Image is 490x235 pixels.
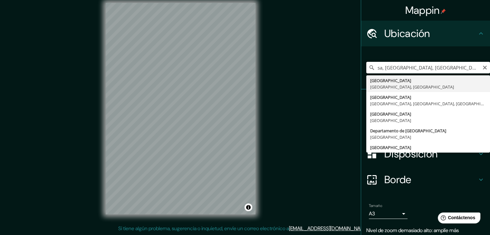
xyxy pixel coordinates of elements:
div: Estilo [361,115,490,141]
font: Departamento de [GEOGRAPHIC_DATA] [370,128,446,134]
font: [GEOGRAPHIC_DATA] [370,111,411,117]
font: [GEOGRAPHIC_DATA] [370,117,411,123]
font: [GEOGRAPHIC_DATA] [370,134,411,140]
font: A3 [369,210,375,217]
font: Borde [384,173,411,186]
a: [EMAIL_ADDRESS][DOMAIN_NAME] [289,225,369,232]
font: Mappin [405,4,440,17]
font: Nivel de zoom demasiado alto: amplíe más [366,227,459,234]
button: Activar o desactivar atribución [245,203,252,211]
iframe: Lanzador de widgets de ayuda [433,210,483,228]
font: [GEOGRAPHIC_DATA], [GEOGRAPHIC_DATA] [370,84,454,90]
canvas: Mapa [106,3,255,214]
button: Claro [482,64,487,70]
font: Si tiene algún problema, sugerencia o inquietud, envíe un correo electrónico a [118,225,289,232]
input: Elige tu ciudad o zona [366,62,490,73]
img: pin-icon.png [441,9,446,14]
font: [GEOGRAPHIC_DATA] [370,145,411,150]
font: Disposición [384,147,437,161]
div: Ubicación [361,21,490,46]
font: [GEOGRAPHIC_DATA] [370,94,411,100]
div: A3 [369,209,408,219]
font: Tamaño [369,203,382,208]
div: Patas [361,89,490,115]
font: [GEOGRAPHIC_DATA] [370,78,411,83]
font: Ubicación [384,27,430,40]
div: Borde [361,167,490,193]
div: Disposición [361,141,490,167]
